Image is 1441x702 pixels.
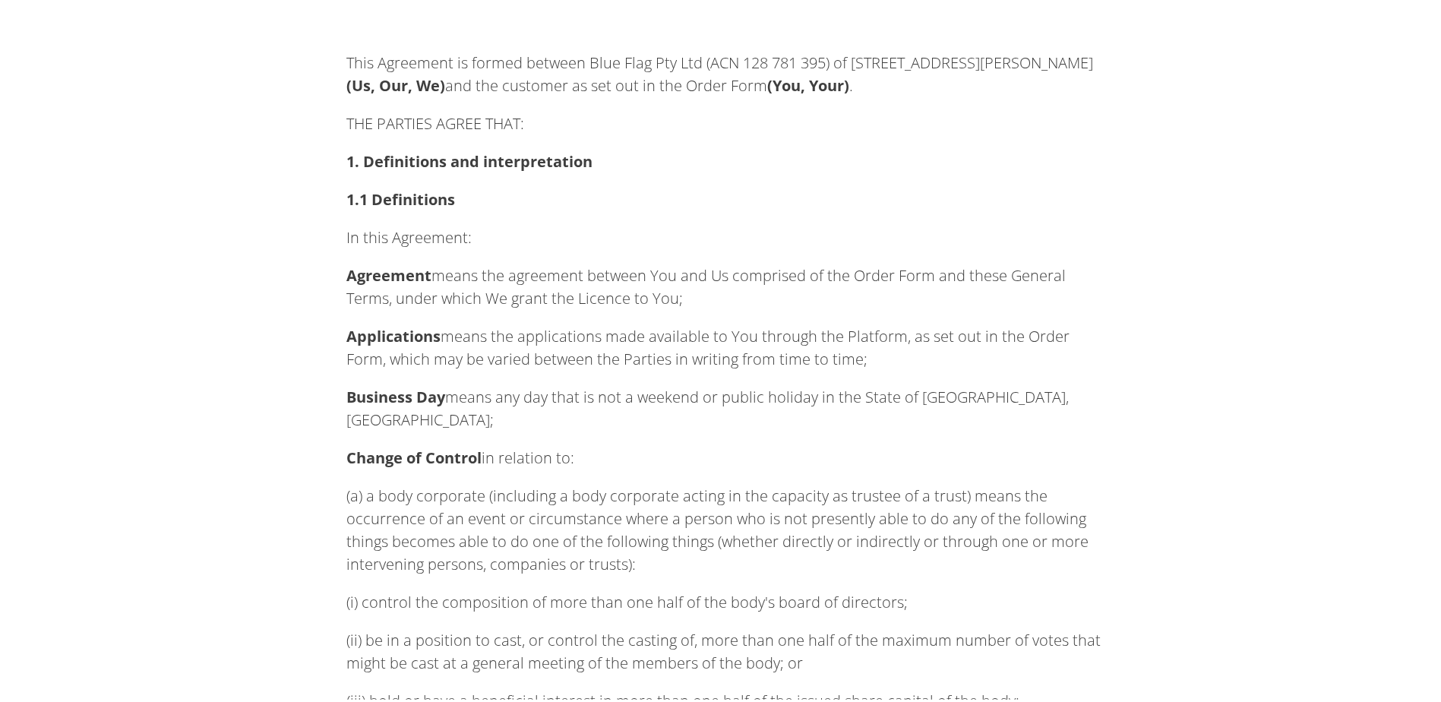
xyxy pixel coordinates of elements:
b: Agreement [346,262,431,283]
p: (a) a body corporate (including a body corporate acting in the capacity as trustee of a trust) me... [346,482,1106,573]
b: (You, Your) [767,72,849,93]
p: means any day that is not a weekend or public holiday in the State of [GEOGRAPHIC_DATA], [GEOGRAP... [346,383,1106,428]
p: This Agreement is formed between Blue Flag Pty Ltd (ACN 128 781 395) of [STREET_ADDRESS][PERSON_N... [346,49,1106,94]
p: (ii) be in a position to cast, or control the casting of, more than one half of the maximum numbe... [346,626,1106,672]
b: (Us, Our, We) [346,72,445,93]
p: means the applications made available to You through the Platform, as set out in the Order Form, ... [346,322,1106,368]
b: 1.1 Definitions [346,186,455,207]
b: Business Day [346,384,445,404]
p: means the agreement between You and Us comprised of the Order Form and these General Terms, under... [346,261,1106,307]
p: THE PARTIES AGREE THAT: [346,109,1106,132]
b: Applications [346,323,441,343]
b: 1. Definitions and interpretation [346,148,593,169]
b: Change of Control [346,444,482,465]
p: (i) control the composition of more than one half of the body's board of directors; [346,588,1106,611]
p: In this Agreement: [346,223,1106,246]
p: in relation to: [346,444,1106,466]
